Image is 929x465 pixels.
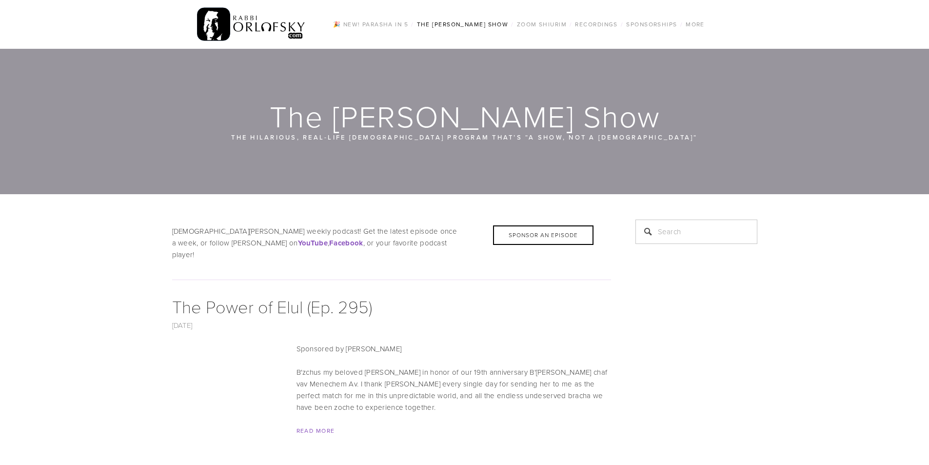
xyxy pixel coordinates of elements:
span: / [511,20,514,28]
a: [DATE] [172,320,193,330]
a: YouTube [298,238,328,248]
span: / [411,20,414,28]
p: The hilarious, real-life [DEMOGRAPHIC_DATA] program that’s “a show, not a [DEMOGRAPHIC_DATA]“ [231,132,699,142]
a: More [683,18,708,31]
a: Recordings [572,18,620,31]
div: Sponsor an Episode [493,225,593,245]
input: Search [635,220,757,244]
a: Zoom Shiurim [514,18,570,31]
span: / [680,20,683,28]
img: RabbiOrlofsky.com [197,5,306,43]
span: / [621,20,623,28]
span: / [570,20,572,28]
a: The Power of Elul (Ep. 295) [172,294,372,318]
a: 🎉 NEW! Parasha in 5 [330,18,411,31]
p: Sponsored by [PERSON_NAME] [172,343,611,355]
a: The [PERSON_NAME] Show [414,18,512,31]
a: Facebook [329,238,363,248]
p: [DEMOGRAPHIC_DATA][PERSON_NAME] weekly podcast! Get the latest episode once a week, or follow [PE... [172,225,611,261]
a: Sponsorships [623,18,680,31]
p: B'zchus my beloved [PERSON_NAME] in honor of our 19th anniversary B'[PERSON_NAME] chaf vav Menech... [172,366,611,413]
h1: The [PERSON_NAME] Show [172,101,758,132]
a: Read More [296,426,335,435]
